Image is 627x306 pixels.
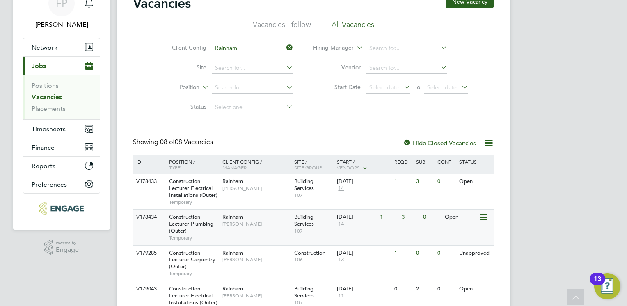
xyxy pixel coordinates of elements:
span: 11 [337,292,345,299]
div: 0 [435,281,457,297]
a: Go to home page [23,202,100,215]
span: [PERSON_NAME] [222,221,290,227]
div: 3 [400,210,421,225]
div: [DATE] [337,285,390,292]
div: Open [457,281,493,297]
span: Frank Pocock [23,20,100,30]
span: Reports [32,162,55,170]
label: Vendor [313,64,361,71]
div: V178433 [134,174,163,189]
span: 107 [294,228,333,234]
span: Rainham [222,249,243,256]
img: morganhunt-logo-retina.png [39,202,83,215]
span: Select date [369,84,399,91]
a: Vacancies [32,93,62,101]
input: Search for... [212,62,293,74]
span: Finance [32,144,55,151]
li: Vacancies I follow [253,20,311,34]
span: Building Services [294,178,314,192]
button: Reports [23,157,100,175]
span: Type [169,164,181,171]
span: [PERSON_NAME] [222,185,290,192]
span: Construction [294,249,325,256]
span: Vendors [337,164,360,171]
button: Network [23,38,100,56]
label: Client Config [159,44,206,51]
input: Search for... [212,82,293,94]
div: Showing [133,138,215,146]
span: Temporary [169,235,218,241]
label: Status [159,103,206,110]
span: Network [32,43,57,51]
div: Jobs [23,75,100,119]
div: Conf [435,155,457,169]
button: Open Resource Center, 13 new notifications [594,273,620,299]
div: Client Config / [220,155,292,174]
button: Preferences [23,175,100,193]
span: 08 Vacancies [160,138,213,146]
div: 0 [414,246,435,261]
label: Position [152,83,199,91]
div: Site / [292,155,335,174]
span: Temporary [169,199,218,206]
div: 1 [378,210,399,225]
span: Jobs [32,62,46,70]
button: Finance [23,138,100,156]
span: Engage [56,247,79,253]
div: V179285 [134,246,163,261]
li: All Vacancies [332,20,374,34]
div: 0 [421,210,442,225]
span: 107 [294,192,333,199]
input: Search for... [366,43,447,54]
span: Powered by [56,240,79,247]
span: Rainham [222,213,243,220]
div: 2 [414,281,435,297]
div: Status [457,155,493,169]
div: ID [134,155,163,169]
span: 08 of [160,138,175,146]
div: V179043 [134,281,163,297]
span: [PERSON_NAME] [222,292,290,299]
div: 3 [414,174,435,189]
span: Site Group [294,164,322,171]
a: Positions [32,82,59,89]
div: 1 [392,174,414,189]
div: [DATE] [337,250,390,257]
span: To [412,82,423,92]
div: Position / [163,155,220,174]
span: Select date [427,84,457,91]
div: V178434 [134,210,163,225]
span: Building Services [294,213,314,227]
label: Hiring Manager [307,44,354,52]
a: Powered byEngage [44,240,79,255]
input: Search for... [366,62,447,74]
div: [DATE] [337,178,390,185]
span: Preferences [32,180,67,188]
span: Rainham [222,178,243,185]
div: Start / [335,155,392,175]
span: Temporary [169,270,218,277]
span: Construction Lecturer Plumbing (Outer) [169,213,213,234]
span: Rainham [222,285,243,292]
label: Start Date [313,83,361,91]
div: Reqd [392,155,414,169]
div: 0 [435,174,457,189]
button: Timesheets [23,120,100,138]
div: Open [457,174,493,189]
div: Open [443,210,478,225]
label: Hide Closed Vacancies [403,139,476,147]
a: Placements [32,105,66,112]
button: Jobs [23,57,100,75]
span: 13 [337,256,345,263]
span: Timesheets [32,125,66,133]
span: [PERSON_NAME] [222,256,290,263]
div: 13 [594,279,601,290]
span: Building Services [294,285,314,299]
div: [DATE] [337,214,376,221]
span: 106 [294,256,333,263]
span: 107 [294,299,333,306]
label: Site [159,64,206,71]
span: 14 [337,185,345,192]
div: Sub [414,155,435,169]
span: 14 [337,221,345,228]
